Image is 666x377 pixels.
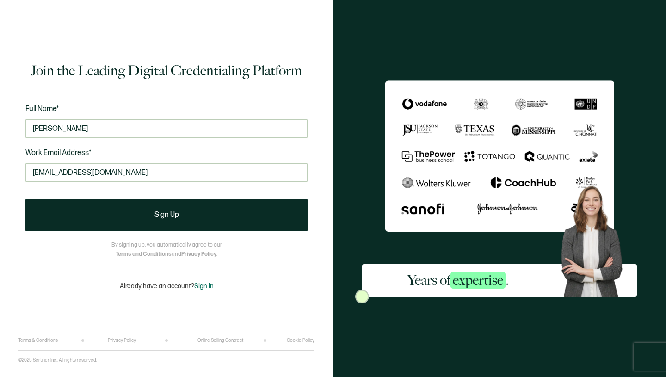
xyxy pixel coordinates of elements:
[120,282,214,290] p: Already have an account?
[154,211,179,219] span: Sign Up
[25,163,308,182] input: Enter your work email address
[385,80,614,231] img: Sertifier Signup - Years of <span class="strong-h">expertise</span>.
[450,272,506,289] span: expertise
[111,241,222,259] p: By signing up, you automatically agree to our and .
[25,119,308,138] input: Jane Doe
[25,199,308,231] button: Sign Up
[555,180,637,296] img: Sertifier Signup - Years of <span class="strong-h">expertise</span>. Hero
[108,338,136,343] a: Privacy Policy
[25,105,59,113] span: Full Name*
[181,251,216,258] a: Privacy Policy
[407,271,509,290] h2: Years of .
[31,62,302,80] h1: Join the Leading Digital Credentialing Platform
[287,338,314,343] a: Cookie Policy
[116,251,172,258] a: Terms and Conditions
[194,282,214,290] span: Sign In
[18,358,97,363] p: ©2025 Sertifier Inc.. All rights reserved.
[355,290,369,303] img: Sertifier Signup
[197,338,243,343] a: Online Selling Contract
[18,338,58,343] a: Terms & Conditions
[25,148,92,157] span: Work Email Address*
